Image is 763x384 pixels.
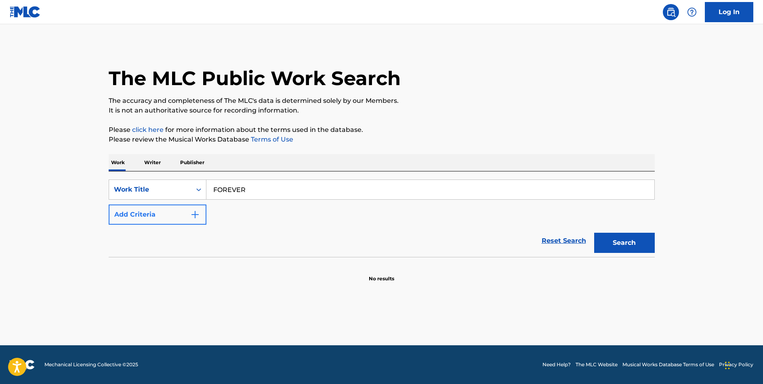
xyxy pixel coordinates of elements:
[114,185,187,194] div: Work Title
[109,66,401,90] h1: The MLC Public Work Search
[249,136,293,143] a: Terms of Use
[594,233,655,253] button: Search
[132,126,164,134] a: click here
[109,179,655,257] form: Search Form
[576,361,618,368] a: The MLC Website
[109,205,206,225] button: Add Criteria
[622,361,714,368] a: Musical Works Database Terms of Use
[369,265,394,282] p: No results
[44,361,138,368] span: Mechanical Licensing Collective © 2025
[190,210,200,219] img: 9d2ae6d4665cec9f34b9.svg
[538,232,590,250] a: Reset Search
[725,353,730,378] div: Drag
[663,4,679,20] a: Public Search
[109,125,655,135] p: Please for more information about the terms used in the database.
[109,154,127,171] p: Work
[10,360,35,369] img: logo
[142,154,163,171] p: Writer
[542,361,571,368] a: Need Help?
[687,7,697,17] img: help
[666,7,676,17] img: search
[705,2,753,22] a: Log In
[109,135,655,144] p: Please review the Musical Works Database
[684,4,700,20] div: Help
[109,106,655,115] p: It is not an authoritative source for recording information.
[719,361,753,368] a: Privacy Policy
[178,154,207,171] p: Publisher
[10,6,41,18] img: MLC Logo
[723,345,763,384] iframe: Chat Widget
[109,96,655,106] p: The accuracy and completeness of The MLC's data is determined solely by our Members.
